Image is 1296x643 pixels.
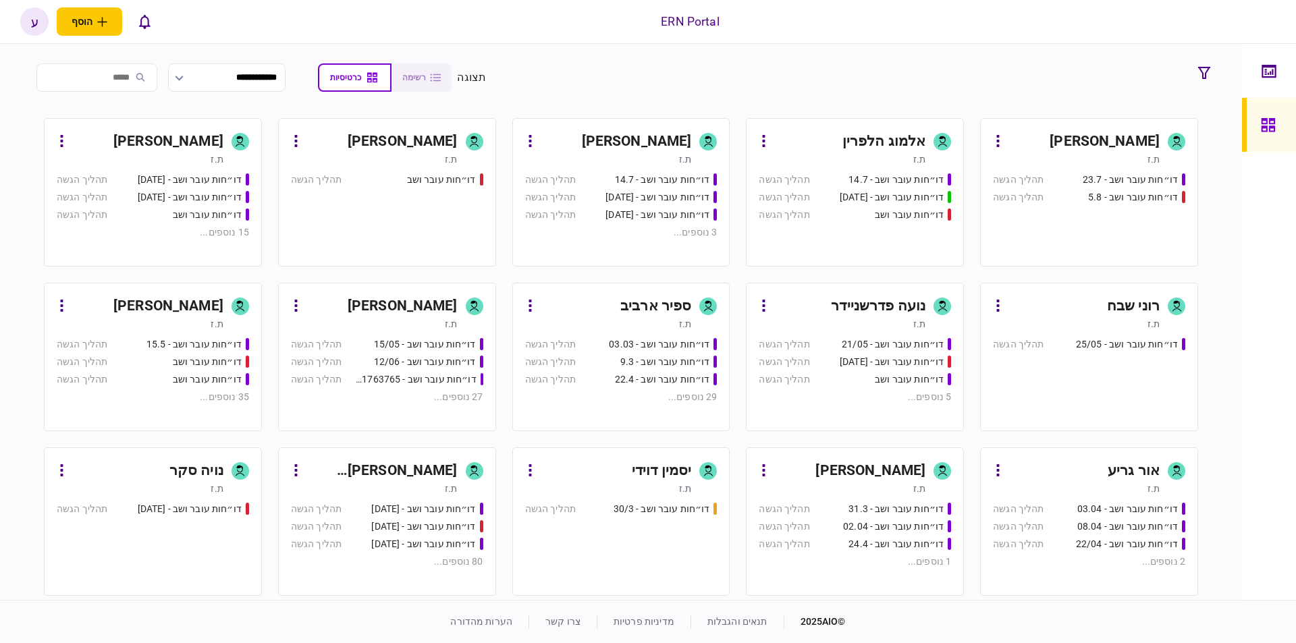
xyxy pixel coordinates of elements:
[445,317,457,331] div: ת.ז
[993,173,1044,187] div: תהליך הגשה
[330,73,361,82] span: כרטיסיות
[57,502,107,516] div: תהליך הגשה
[759,355,809,369] div: תהליך הגשה
[512,447,730,596] a: יסמין דוידית.זדו״חות עובר ושב - 30/3תהליך הגשה
[1147,482,1160,495] div: ת.ז
[525,337,576,352] div: תהליך הגשה
[707,616,767,627] a: תנאים והגבלות
[993,520,1044,534] div: תהליך הגשה
[759,190,809,204] div: תהליך הגשה
[875,208,944,222] div: דו״חות עובר ושב
[840,355,944,369] div: דו״חות עובר ושב - 03/06/25
[374,337,476,352] div: דו״חות עובר ושב - 15/05
[525,390,718,404] div: 29 נוספים ...
[843,520,944,534] div: דו״חות עובר ושב - 02.04
[278,447,496,596] a: [PERSON_NAME] [PERSON_NAME]ת.זדו״חות עובר ושב - 19/03/2025תהליך הגשהדו״חות עובר ושב - 19.3.25תהלי...
[759,537,809,551] div: תהליך הגשה
[130,7,159,36] button: פתח רשימת התראות
[173,355,242,369] div: דו״חות עובר ושב
[1077,502,1178,516] div: דו״חות עובר ושב - 03.04
[291,520,342,534] div: תהליך הגשה
[138,190,242,204] div: דו״חות עובר ושב - 26.06.25
[615,173,710,187] div: דו״חות עובר ושב - 14.7
[620,355,710,369] div: דו״חות עובר ושב - 9.3
[44,447,262,596] a: נויה סקרת.זדו״חות עובר ושב - 19.03.2025תהליך הגשה
[848,537,944,551] div: דו״חות עובר ושב - 24.4
[525,502,576,516] div: תהליך הגשה
[848,502,944,516] div: דו״חות עובר ושב - 31.3
[138,502,242,516] div: דו״חות עובר ושב - 19.03.2025
[679,317,691,331] div: ת.ז
[278,118,496,267] a: [PERSON_NAME]ת.זדו״חות עובר ושבתהליך הגשה
[784,615,846,629] div: © 2025 AIO
[291,502,342,516] div: תהליך הגשה
[525,190,576,204] div: תהליך הגשה
[993,555,1185,569] div: 2 נוספים ...
[291,372,342,387] div: תהליך הגשה
[815,460,925,482] div: [PERSON_NAME]
[291,173,342,187] div: תהליך הגשה
[759,555,951,569] div: 1 נוספים ...
[605,190,709,204] div: דו״חות עובר ושב - 23.7.25
[457,69,486,86] div: תצוגה
[661,13,719,30] div: ERN Portal
[545,616,580,627] a: צרו קשר
[512,118,730,267] a: [PERSON_NAME]ת.זדו״חות עובר ושב - 14.7תהליך הגשהדו״חות עובר ושב - 23.7.25תהליך הגשהדו״חות עובר וש...
[842,337,944,352] div: דו״חות עובר ושב - 21/05
[993,337,1044,352] div: תהליך הגשה
[848,173,944,187] div: דו״חות עובר ושב - 14.7
[391,63,452,92] button: רשימה
[355,372,476,387] div: דו״חות עובר ושב - 511763765 18/06
[445,482,457,495] div: ת.ז
[993,537,1044,551] div: תהליך הגשה
[348,296,458,317] div: [PERSON_NAME]
[211,317,223,331] div: ת.ז
[1076,537,1178,551] div: דו״חות עובר ושב - 22/04
[371,502,475,516] div: דו״חות עובר ושב - 19/03/2025
[1147,317,1160,331] div: ת.ז
[278,283,496,431] a: [PERSON_NAME]ת.זדו״חות עובר ושב - 15/05תהליך הגשהדו״חות עובר ושב - 12/06תהליך הגשהדו״חות עובר ושב...
[291,337,342,352] div: תהליך הגשה
[1076,337,1178,352] div: דו״חות עובר ושב - 25/05
[620,296,691,317] div: ספיר ארביב
[525,208,576,222] div: תהליך הגשה
[875,372,944,387] div: דו״חות עובר ושב
[1108,460,1160,482] div: אור גריע
[57,190,107,204] div: תהליך הגשה
[525,355,576,369] div: תהליך הגשה
[679,482,691,495] div: ת.ז
[211,482,223,495] div: ת.ז
[609,337,709,352] div: דו״חות עובר ושב - 03.03
[840,190,944,204] div: דו״חות עובר ושב - 15.07.25
[632,460,691,482] div: יסמין דוידי
[759,208,809,222] div: תהליך הגשה
[993,502,1044,516] div: תהליך הגשה
[57,390,249,404] div: 35 נוספים ...
[138,173,242,187] div: דו״חות עובר ושב - 25.06.25
[525,225,718,240] div: 3 נוספים ...
[402,73,426,82] span: רשימה
[348,131,458,152] div: [PERSON_NAME]
[842,131,926,152] div: אלמוג הלפרין
[614,616,674,627] a: מדיניות פרטיות
[291,355,342,369] div: תהליך הגשה
[525,173,576,187] div: תהליך הגשה
[113,296,223,317] div: [PERSON_NAME]
[1147,152,1160,166] div: ת.ז
[913,152,925,166] div: ת.ז
[746,447,964,596] a: [PERSON_NAME]ת.זדו״חות עובר ושב - 31.3תהליך הגשהדו״חות עובר ושב - 02.04תהליך הגשהדו״חות עובר ושב ...
[20,7,49,36] button: ע
[1083,173,1178,187] div: דו״חות עובר ושב - 23.7
[291,537,342,551] div: תהליך הגשה
[291,390,483,404] div: 27 נוספים ...
[759,520,809,534] div: תהליך הגשה
[57,173,107,187] div: תהליך הגשה
[615,372,710,387] div: דו״חות עובר ושב - 22.4
[980,118,1198,267] a: [PERSON_NAME]ת.זדו״חות עובר ושב - 23.7תהליך הגשהדו״חות עובר ושב - 5.8תהליך הגשה
[759,390,951,404] div: 5 נוספים ...
[445,152,457,166] div: ת.ז
[1088,190,1178,204] div: דו״חות עובר ושב - 5.8
[57,337,107,352] div: תהליך הגשה
[614,502,710,516] div: דו״חות עובר ושב - 30/3
[1107,296,1160,317] div: רוני שבח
